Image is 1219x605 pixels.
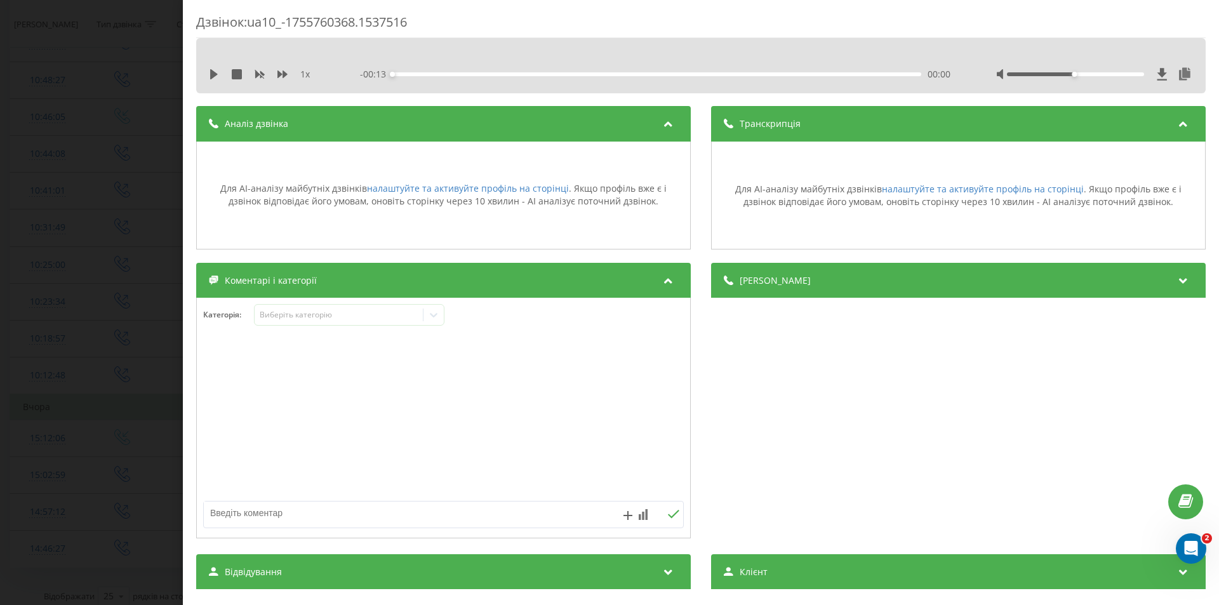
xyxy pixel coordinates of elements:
[1202,533,1212,543] span: 2
[718,183,1199,208] div: Для AI-аналізу майбутніх дзвінків . Якщо профіль вже є і дзвінок відповідає його умовам, оновіть ...
[225,117,288,130] span: Аналіз дзвінка
[1072,72,1077,77] div: Accessibility label
[196,13,1206,38] div: Дзвінок : ua10_-1755760368.1537516
[740,117,801,130] span: Транскрипція
[225,274,317,287] span: Коментарі і категорії
[882,183,1084,195] a: налаштуйте та активуйте профіль на сторінці
[203,310,254,319] h4: Категорія :
[928,68,950,81] span: 00:00
[260,310,418,320] div: Виберіть категорію
[740,274,811,287] span: [PERSON_NAME]
[300,68,310,81] span: 1 x
[203,182,684,207] div: Для AI-аналізу майбутніх дзвінків . Якщо профіль вже є і дзвінок відповідає його умовам, оновіть ...
[1176,533,1206,564] iframe: Intercom live chat
[740,566,768,578] span: Клієнт
[367,182,569,194] a: налаштуйте та активуйте профіль на сторінці
[225,566,282,578] span: Відвідування
[360,68,392,81] span: - 00:13
[390,72,395,77] div: Accessibility label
